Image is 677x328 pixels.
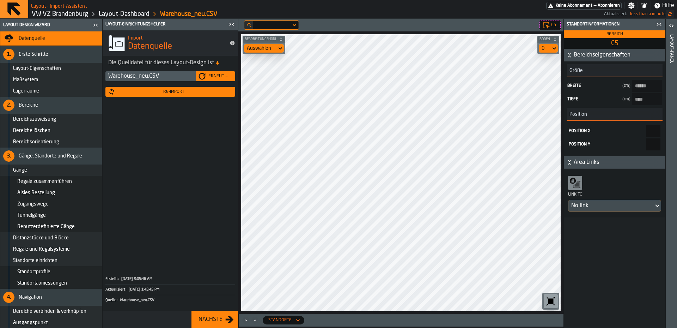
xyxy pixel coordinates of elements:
[13,77,38,83] span: Maßsystem
[105,71,196,81] div: Warehouse_neu.CSV
[571,202,651,210] div: DropdownMenuValue-
[0,244,102,255] li: menu Regale und Regalsysteme
[622,97,624,101] span: (
[542,46,548,51] div: DropdownMenuValue-default-floor
[0,198,102,210] li: menu Zugangswege
[606,32,623,36] span: Bereich
[632,93,662,105] input: input-value-Tiefe input-value-Tiefe
[13,128,50,133] span: Bereiche löschen
[243,37,277,41] span: Bearbeitungsmodi
[568,138,661,150] label: react-aria6140509240-:r2fq:
[567,112,587,117] span: Position
[3,49,14,60] div: 1.
[0,289,102,306] li: menu Navigation
[630,12,666,17] span: 10/10/2025, 2:32:14 PM
[567,83,620,88] span: Breite
[13,320,48,326] span: Ausgangspunkt
[108,59,232,67] div: Die Quelldatei für dieses Layout-Design ist
[0,125,102,136] li: menu Bereiche löschen
[103,30,238,56] div: title-Datenquelle
[604,12,627,17] span: Aktualisiert:
[160,10,218,18] a: link-to-/wh/i/fa05c68f-4c9c-4120-ba7f-9a7e5740d4da/import/layout/268a2c52-4ab2-436d-ba42-ff6733a2...
[0,63,102,74] li: menu Layout-Eigenschaften
[662,1,674,10] span: Hilfe
[567,64,663,77] h3: title-section-Größe
[0,278,102,289] li: menu Standortabmessungen
[251,317,259,324] button: Minimize
[567,93,663,105] label: input-value-Tiefe
[539,44,558,53] div: DropdownMenuValue-default-floor
[565,22,654,27] div: Standortinformationen
[0,136,102,148] li: menu Bereichsorientierung
[646,138,660,150] input: react-aria6140509240-:r2fq: react-aria6140509240-:r2fq:
[91,21,100,29] label: button-toggle-Schließe mich
[196,71,235,81] button: button-Erneut hochladen
[546,2,622,10] a: link-to-/wh/i/fa05c68f-4c9c-4120-ba7f-9a7e5740d4da/pricing/
[243,36,285,43] button: button-
[0,74,102,85] li: menu Maßsystem
[13,309,86,314] span: Bereiche verbinden & verknüpfen
[105,295,235,305] div: KeyValueItem-Quelle
[3,292,14,303] div: 4.
[19,52,48,57] span: Erste Schritte
[105,284,235,295] div: KeyValueItem-Aktualisiert
[31,2,87,9] h2: Sub Title
[13,258,57,263] span: Standorte einrichten
[129,287,159,292] span: [DATE] 1:45:45 PM
[99,10,150,18] a: link-to-/wh/i/fa05c68f-4c9c-4120-ba7f-9a7e5740d4da/designer
[546,2,622,10] div: Menü-Abonnement
[191,311,238,328] button: button-Nächste
[622,84,624,88] span: (
[666,19,677,328] header: Layout-Panel
[638,2,651,9] label: button-toggle-Benachrichtigungen
[17,201,49,207] span: Zugangswege
[565,40,664,47] span: C5
[105,298,119,303] div: Quelle
[0,266,102,278] li: menu Standortprofile
[537,36,559,43] button: button-
[17,269,50,275] span: Standortprofile
[196,315,225,324] div: Nächste
[105,295,235,305] button: Quelle:Warehouse_neu.CSV
[0,176,102,187] li: menu Regale zusammenführen
[0,165,102,176] li: menu Gänge
[247,23,251,27] div: hide filter
[3,100,14,111] div: 2.
[0,85,102,97] li: menu Lagerräume
[13,167,27,173] span: Gänge
[0,221,102,232] li: menu Benutzerdefinierte Gänge
[646,125,660,137] input: react-aria6140509240-:r2fo: react-aria6140509240-:r2fo:
[0,306,102,317] li: menu Bereiche verbinden & verknüpfen
[594,3,596,8] span: —
[0,19,102,31] header: Layout Design Wizard
[105,274,235,284] button: Erstellt:[DATE] 9:05:46 AM
[629,97,630,101] span: )
[19,36,45,41] span: Datenquelle
[632,80,662,92] input: input-value-Breite input-value-Breite
[622,97,630,102] span: cm
[17,224,75,229] span: Benutzerdefinierte Gänge
[3,150,14,162] div: 3.
[568,174,661,212] div: Link toDropdownMenuValue-
[564,19,665,30] header: Standortinformationen
[17,213,46,218] span: Tunnelgänge
[105,285,235,295] button: Aktualisiert:[DATE] 1:45:45 PM
[545,296,556,307] svg: Zoom und Position zurücksetzen
[13,117,56,122] span: Bereichszuweisung
[666,20,676,33] label: button-toggle-Öffnen
[0,255,102,266] li: menu Standorte einrichten
[556,3,592,8] span: Keine Abonnement
[568,125,661,137] label: react-aria6140509240-:r2fo:
[13,66,61,71] span: Layout-Eigenschaften
[118,277,119,281] span: :
[567,108,663,121] h3: title-section-Position
[121,277,152,281] span: [DATE] 9:05:46 AM
[2,23,91,28] div: Layout Design Wizard
[128,41,172,52] span: Datenquelle
[567,97,620,102] span: Tiefe
[651,1,677,10] label: button-toggle-Hilfe
[574,51,664,59] span: Bereichseigenschaften
[538,37,551,41] span: Boden
[568,191,661,200] div: Link to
